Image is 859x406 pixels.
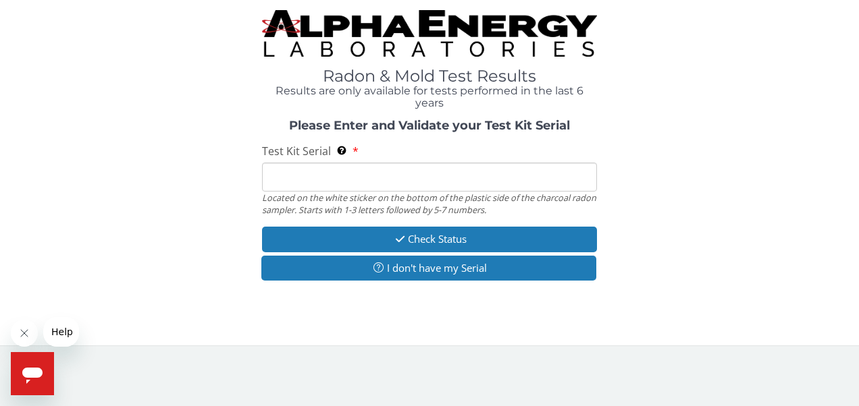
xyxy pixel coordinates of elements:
div: Located on the white sticker on the bottom of the plastic side of the charcoal radon sampler. Sta... [262,192,598,216]
iframe: Close message [11,320,38,347]
iframe: Message from company [43,317,79,347]
img: TightCrop.jpg [262,10,598,57]
h1: Radon & Mold Test Results [262,67,598,85]
button: I don't have my Serial [261,256,597,281]
span: Test Kit Serial [262,144,331,158]
iframe: Button to launch messaging window [11,352,54,395]
h4: Results are only available for tests performed in the last 6 years [262,85,598,109]
strong: Please Enter and Validate your Test Kit Serial [289,118,570,133]
button: Check Status [262,227,598,252]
